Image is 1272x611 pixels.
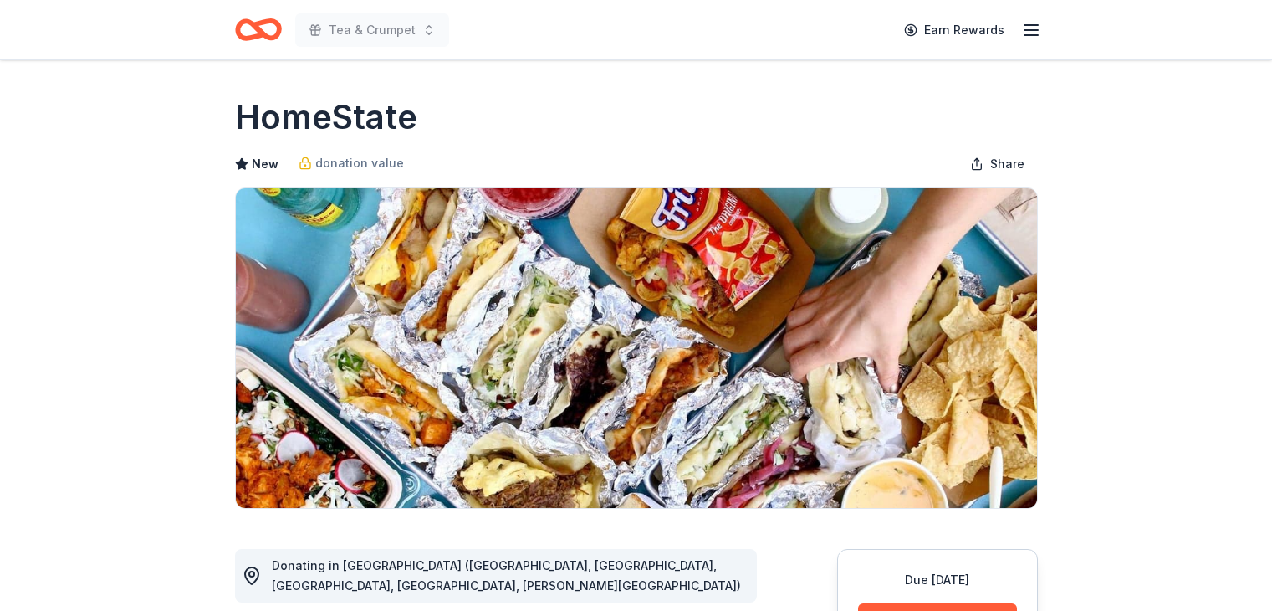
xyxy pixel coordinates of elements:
span: Donating in [GEOGRAPHIC_DATA] ([GEOGRAPHIC_DATA], [GEOGRAPHIC_DATA], [GEOGRAPHIC_DATA], [GEOGRAPH... [272,558,741,593]
button: Tea & Crumpet [295,13,449,47]
a: Earn Rewards [894,15,1014,45]
h1: HomeState [235,94,417,141]
span: Tea & Crumpet [329,20,416,40]
a: donation value [299,153,404,173]
span: New [252,154,278,174]
span: donation value [315,153,404,173]
span: Share [990,154,1024,174]
button: Share [957,147,1038,181]
img: Image for HomeState [236,188,1037,508]
a: Home [235,10,282,49]
div: Due [DATE] [858,570,1017,590]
